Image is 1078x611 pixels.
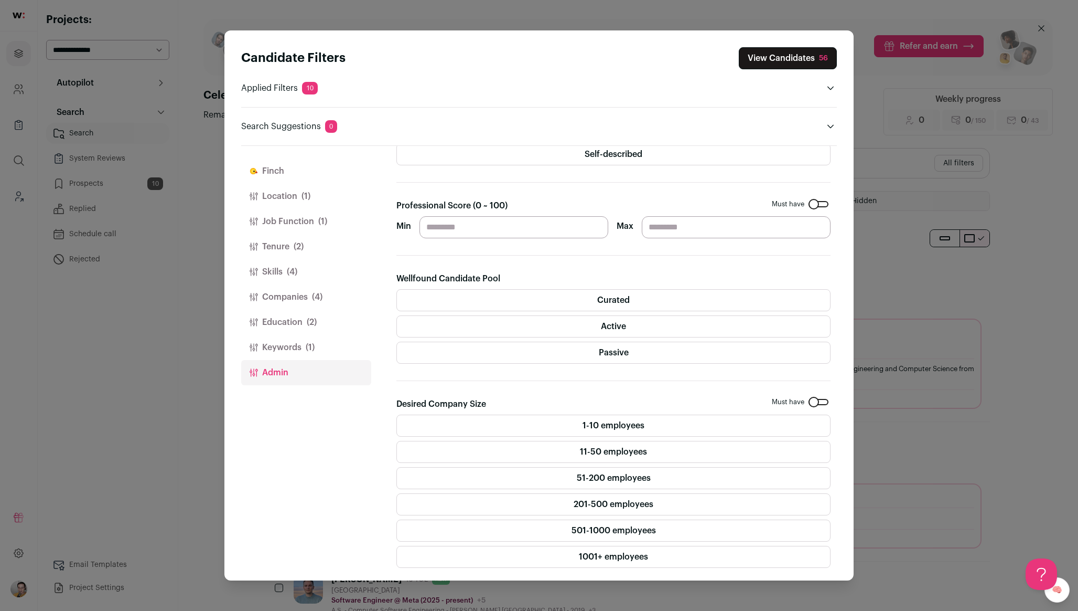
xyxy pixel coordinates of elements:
a: 🧠 [1044,577,1070,603]
button: Finch [241,159,371,184]
label: 201-500 employees [396,493,831,515]
button: Admin [241,360,371,385]
label: Min [396,220,411,233]
label: Desired Company Size [396,398,486,410]
button: Companies(4) [241,285,371,310]
span: (1) [301,190,310,203]
button: Location(1) [241,184,371,209]
label: Professional Score (0 ~ 100) [396,199,508,212]
p: Applied Filters [241,82,318,94]
label: Active [396,315,831,338]
label: 11-50 employees [396,441,831,463]
label: 501-1000 employees [396,520,831,542]
button: Skills(4) [241,259,371,285]
iframe: Help Scout Beacon - Open [1026,559,1057,590]
button: Open applied filters [824,82,837,94]
span: Must have [772,200,804,208]
button: Education(2) [241,310,371,335]
span: (4) [287,266,297,278]
label: Self-described [396,143,831,165]
span: 10 [302,82,318,94]
span: (1) [318,215,327,228]
div: 56 [819,53,828,64]
label: Wellfound Candidate Pool [396,272,500,285]
label: 1-10 employees [396,415,831,437]
span: (4) [312,291,322,303]
span: (2) [294,240,304,253]
label: 51-200 employees [396,467,831,489]
p: Search Suggestions [241,120,337,133]
span: 0 [325,120,337,133]
button: Tenure(2) [241,234,371,259]
strong: Candidate Filters [241,52,346,65]
label: Max [617,220,633,233]
button: Keywords(1) [241,335,371,360]
span: (1) [306,341,315,354]
span: Must have [772,398,804,406]
label: Curated [396,289,831,311]
label: Passive [396,342,831,364]
button: Close search preferences [739,47,837,69]
label: 1001+ employees [396,546,831,568]
button: Job Function(1) [241,209,371,234]
span: (2) [307,316,317,329]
